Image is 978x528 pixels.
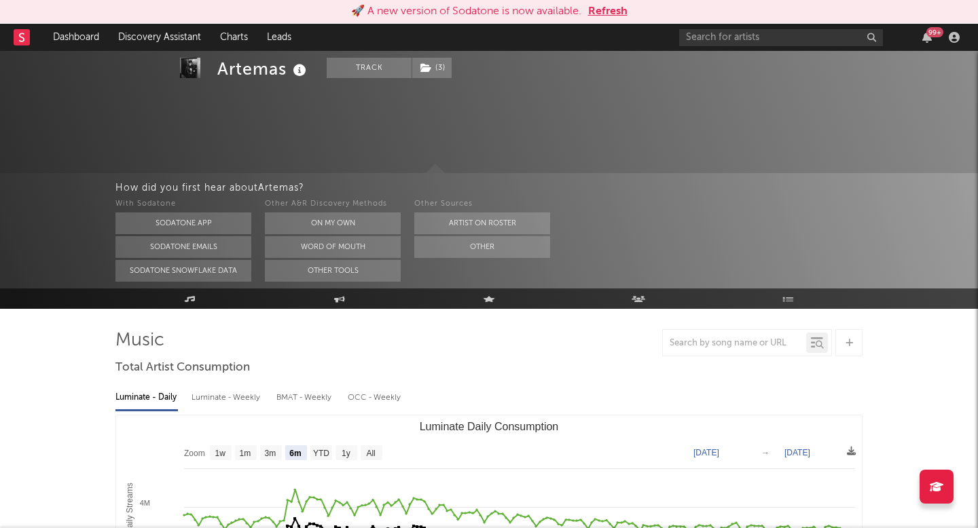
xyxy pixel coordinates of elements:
div: 🚀 A new version of Sodatone is now available. [351,3,581,20]
div: Other A&R Discovery Methods [265,196,401,212]
text: All [366,449,375,458]
text: 1m [240,449,251,458]
button: Sodatone Emails [115,236,251,258]
button: 99+ [922,32,932,43]
span: ( 3 ) [412,58,452,78]
a: Leads [257,24,301,51]
div: OCC - Weekly [348,386,402,409]
div: 99 + [926,27,943,37]
text: 1y [342,449,350,458]
button: Other Tools [265,260,401,282]
button: Word Of Mouth [265,236,401,258]
text: 1w [215,449,226,458]
button: Refresh [588,3,628,20]
button: On My Own [265,212,401,234]
div: BMAT - Weekly [276,386,334,409]
text: [DATE] [784,448,810,457]
span: Total Artist Consumption [115,360,250,376]
text: 4M [140,499,150,507]
text: 6m [289,449,301,458]
button: Track [327,58,412,78]
text: YTD [313,449,329,458]
button: Artist on Roster [414,212,550,234]
div: With Sodatone [115,196,251,212]
div: Other Sources [414,196,550,212]
text: → [761,448,769,457]
button: Sodatone App [115,212,251,234]
input: Search by song name or URL [663,338,806,349]
div: How did you first hear about Artemas ? [115,180,978,196]
button: (3) [412,58,452,78]
button: Sodatone Snowflake Data [115,260,251,282]
a: Dashboard [43,24,109,51]
a: Discovery Assistant [109,24,211,51]
text: 3m [265,449,276,458]
a: Charts [211,24,257,51]
text: [DATE] [693,448,719,457]
button: Other [414,236,550,258]
div: Luminate - Daily [115,386,178,409]
div: Luminate - Weekly [192,386,263,409]
text: Luminate Daily Consumption [420,421,559,432]
text: Zoom [184,449,205,458]
div: Artemas [217,58,310,80]
input: Search for artists [679,29,883,46]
